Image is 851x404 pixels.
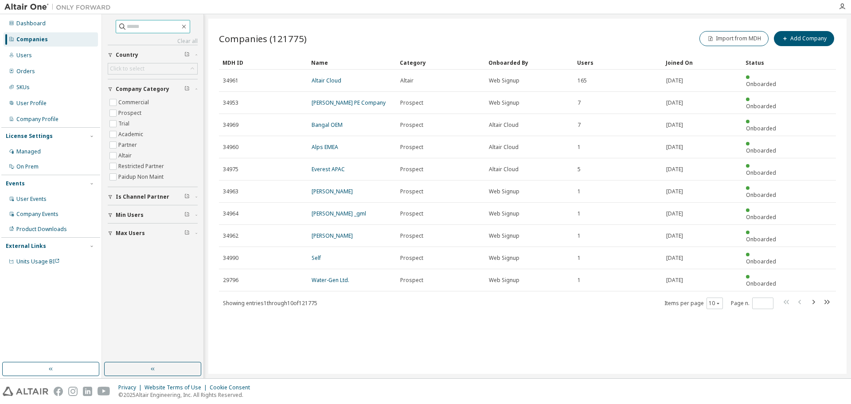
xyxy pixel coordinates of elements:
span: Altair Cloud [489,122,519,129]
a: [PERSON_NAME] _gml [312,210,366,217]
span: Clear filter [184,51,190,59]
span: [DATE] [666,255,683,262]
span: Web Signup [489,210,519,217]
div: Users [577,55,659,70]
div: Category [400,55,481,70]
div: External Links [6,243,46,250]
button: Max Users [108,224,198,243]
div: User Profile [16,100,47,107]
button: Add Company [774,31,834,46]
span: Altair Cloud [489,166,519,173]
span: Web Signup [489,77,519,84]
div: Cookie Consent [210,384,255,391]
button: Min Users [108,205,198,225]
label: Trial [118,118,131,129]
div: License Settings [6,133,53,140]
label: Academic [118,129,145,140]
span: Prospect [400,255,423,262]
span: Country [116,51,138,59]
span: Onboarded [746,235,776,243]
img: altair_logo.svg [3,387,48,396]
div: Dashboard [16,20,46,27]
label: Prospect [118,108,143,118]
span: 34961 [223,77,238,84]
span: 34964 [223,210,238,217]
div: Companies [16,36,48,43]
span: 5 [578,166,581,173]
div: SKUs [16,84,30,91]
button: Country [108,45,198,65]
img: linkedin.svg [83,387,92,396]
span: 34953 [223,99,238,106]
span: Onboarded [746,147,776,154]
span: Prospect [400,122,423,129]
a: [PERSON_NAME] [312,188,353,195]
div: Company Events [16,211,59,218]
img: Altair One [4,3,115,12]
span: Prospect [400,232,423,239]
span: [DATE] [666,144,683,151]
span: Onboarded [746,191,776,199]
span: Showing entries 1 through 10 of 121775 [223,299,317,307]
label: Altair [118,150,133,161]
span: Altair [400,77,414,84]
span: Items per page [664,298,723,309]
span: Is Channel Partner [116,193,169,200]
label: Partner [118,140,139,150]
span: 1 [578,144,581,151]
span: 165 [578,77,587,84]
span: Min Users [116,212,144,219]
span: 34963 [223,188,238,195]
div: Company Profile [16,116,59,123]
label: Restricted Partner [118,161,166,172]
img: youtube.svg [98,387,110,396]
span: 7 [578,122,581,129]
div: Onboarded By [488,55,570,70]
div: Users [16,52,32,59]
span: Prospect [400,144,423,151]
button: Import from MDH [699,31,769,46]
span: Altair Cloud [489,144,519,151]
button: 10 [709,300,721,307]
div: Events [6,180,25,187]
span: Page n. [731,298,773,309]
span: 1 [578,232,581,239]
a: Clear all [108,38,198,45]
div: Name [311,55,393,70]
span: [DATE] [666,166,683,173]
div: MDH ID [223,55,304,70]
a: Alps EMEA [312,143,338,151]
span: 29796 [223,277,238,284]
span: Prospect [400,277,423,284]
div: Joined On [666,55,738,70]
span: Onboarded [746,280,776,287]
button: Company Category [108,79,198,99]
span: [DATE] [666,210,683,217]
span: Web Signup [489,277,519,284]
div: Orders [16,68,35,75]
span: Prospect [400,210,423,217]
label: Commercial [118,97,151,108]
span: 34975 [223,166,238,173]
span: 34960 [223,144,238,151]
span: Clear filter [184,212,190,219]
button: Is Channel Partner [108,187,198,207]
span: Max Users [116,230,145,237]
span: Units Usage BI [16,258,60,265]
p: © 2025 Altair Engineering, Inc. All Rights Reserved. [118,391,255,399]
span: Onboarded [746,169,776,177]
a: Altair Cloud [312,77,341,84]
span: [DATE] [666,77,683,84]
span: Onboarded [746,125,776,132]
span: Prospect [400,99,423,106]
span: Clear filter [184,193,190,200]
span: Onboarded [746,258,776,265]
span: Web Signup [489,232,519,239]
span: 7 [578,99,581,106]
a: Water-Gen Ltd. [312,276,349,284]
span: Company Category [116,86,169,93]
span: [DATE] [666,122,683,129]
span: [DATE] [666,188,683,195]
span: Web Signup [489,188,519,195]
label: Paidup Non Maint [118,172,165,182]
